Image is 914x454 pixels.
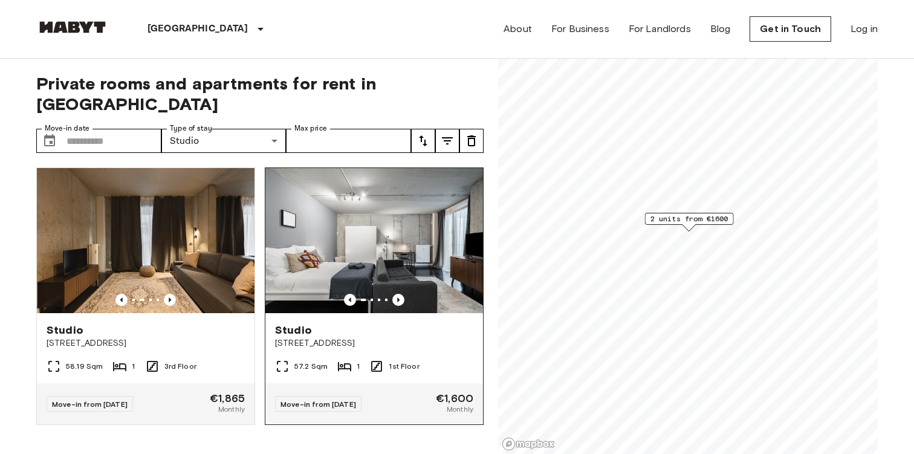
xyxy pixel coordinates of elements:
[210,393,245,404] span: €1,865
[436,393,473,404] span: €1,600
[170,123,212,134] label: Type of stay
[147,22,248,36] p: [GEOGRAPHIC_DATA]
[45,123,89,134] label: Move-in date
[294,361,328,372] span: 57.2 Sqm
[66,361,103,372] span: 58.19 Sqm
[344,294,356,306] button: Previous image
[851,22,878,36] a: Log in
[36,167,255,425] a: Previous imagePrevious imageStudio[STREET_ADDRESS]58.19 Sqm13rd FloorMove-in from [DATE]€1,865Mon...
[392,294,404,306] button: Previous image
[447,404,473,415] span: Monthly
[47,323,83,337] span: Studio
[459,129,484,153] button: tune
[551,22,609,36] a: For Business
[218,404,245,415] span: Monthly
[275,337,473,349] span: [STREET_ADDRESS]
[36,73,484,114] span: Private rooms and apartments for rent in [GEOGRAPHIC_DATA]
[275,323,312,337] span: Studio
[164,361,196,372] span: 3rd Floor
[52,400,128,409] span: Move-in from [DATE]
[47,337,245,349] span: [STREET_ADDRESS]
[502,437,555,451] a: Mapbox logo
[645,213,734,232] div: Map marker
[294,123,327,134] label: Max price
[435,129,459,153] button: tune
[710,22,731,36] a: Blog
[132,361,135,372] span: 1
[36,21,109,33] img: Habyt
[265,167,484,425] a: Marketing picture of unit DE-01-049-003-01HPrevious imagePrevious imageStudio[STREET_ADDRESS]57.2...
[750,16,831,42] a: Get in Touch
[161,129,287,153] div: Studio
[504,22,532,36] a: About
[265,168,483,313] img: Marketing picture of unit DE-01-049-003-01H
[389,361,419,372] span: 1st Floor
[164,294,176,306] button: Previous image
[411,129,435,153] button: tune
[280,400,356,409] span: Move-in from [DATE]
[357,361,360,372] span: 1
[629,22,691,36] a: For Landlords
[37,129,62,153] button: Choose date
[37,168,254,313] img: Marketing picture of unit DE-01-049-013-01H
[650,213,728,224] span: 2 units from €1600
[115,294,128,306] button: Previous image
